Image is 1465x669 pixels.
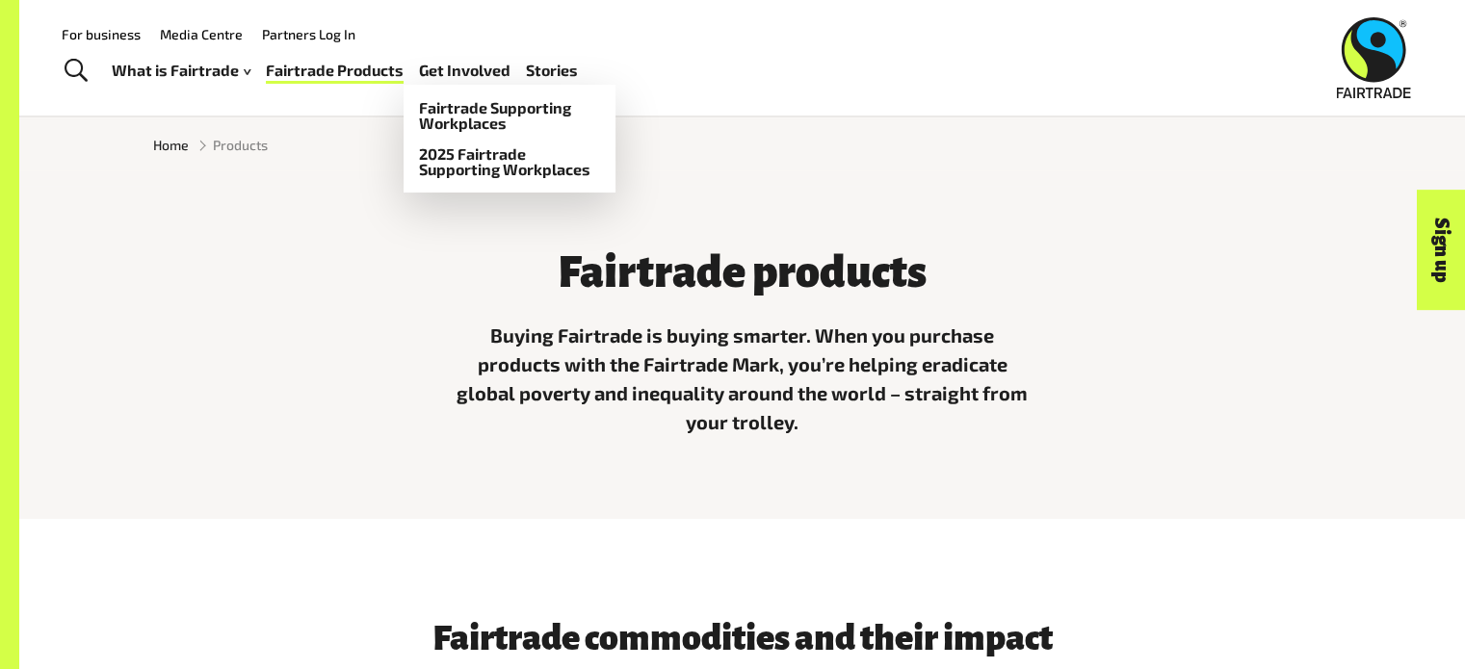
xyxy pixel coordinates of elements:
a: Partners Log In [262,26,355,42]
a: Toggle Search [52,47,99,95]
a: Fairtrade Products [266,57,404,85]
a: Get Involved [419,57,510,85]
img: Fairtrade Australia New Zealand logo [1337,17,1411,98]
a: For business [62,26,141,42]
h3: Fairtrade commodities and their impact [253,619,1232,657]
a: Home [153,135,189,155]
a: Fairtrade Supporting Workplaces [404,92,615,139]
p: Buying Fairtrade is buying smarter. When you purchase products with the Fairtrade Mark, you’re he... [454,321,1032,436]
a: Stories [526,57,578,85]
a: What is Fairtrade [112,57,250,85]
a: Media Centre [160,26,243,42]
h3: Fairtrade products [454,248,1032,296]
a: 2025 Fairtrade Supporting Workplaces [404,139,615,185]
span: Products [213,135,268,155]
